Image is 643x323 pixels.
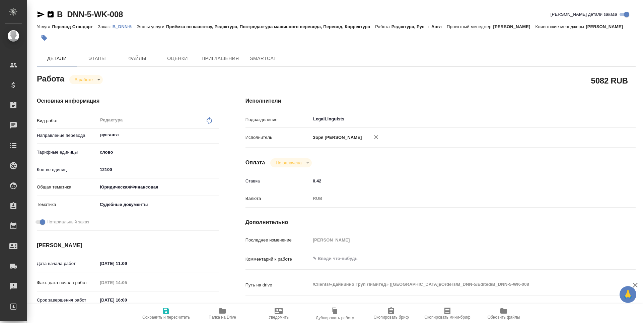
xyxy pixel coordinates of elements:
p: Последнее изменение [245,237,310,244]
p: Тарифные единицы [37,149,97,156]
span: Файлы [121,54,153,63]
span: Приглашения [202,54,239,63]
h4: Исполнители [245,97,636,105]
p: Работа [375,24,391,29]
p: Исполнитель [245,134,310,141]
button: Добавить тэг [37,31,52,45]
button: Скопировать ссылку [47,10,55,18]
p: Путь на drive [245,282,310,288]
p: Комментарий к работе [245,256,310,263]
p: Факт. дата начала работ [37,279,97,286]
span: Скопировать мини-бриф [424,315,470,320]
button: Скопировать мини-бриф [419,304,476,323]
p: Клиентские менеджеры [535,24,586,29]
button: Удалить исполнителя [369,130,383,145]
a: B_DNN-5-WK-008 [57,10,123,19]
span: SmartCat [247,54,279,63]
span: Уведомить [269,315,289,320]
span: Детали [41,54,73,63]
h4: [PERSON_NAME] [37,241,219,250]
p: Ставка [245,178,310,184]
p: Этапы услуги [137,24,166,29]
div: Судебные документы [97,199,219,210]
div: слово [97,147,219,158]
span: Оценки [161,54,194,63]
button: Обновить файлы [476,304,532,323]
h4: Дополнительно [245,218,636,226]
div: RUB [310,193,603,204]
h2: 5082 RUB [591,75,628,86]
p: [PERSON_NAME] [586,24,628,29]
div: Юридическая/Финансовая [97,181,219,193]
h4: Основная информация [37,97,219,105]
input: ✎ Введи что-нибудь [97,165,219,174]
p: Подразделение [245,116,310,123]
a: B_DNN-5 [113,23,137,29]
button: Папка на Drive [194,304,251,323]
span: Нотариальный заказ [47,219,89,225]
p: Проектный менеджер [447,24,493,29]
h2: Работа [37,72,64,84]
p: Дата начала работ [37,260,97,267]
p: Валюта [245,195,310,202]
p: Услуга [37,24,52,29]
button: Уведомить [251,304,307,323]
span: Этапы [81,54,113,63]
p: Редактура, Рус → Англ [391,24,447,29]
p: Зоря [PERSON_NAME] [310,134,362,141]
span: Дублировать работу [316,316,354,320]
input: Пустое поле [97,278,156,287]
button: Не оплачена [274,160,303,166]
span: Папка на Drive [209,315,236,320]
p: Заказ: [98,24,112,29]
input: ✎ Введи что-нибудь [310,176,603,186]
span: 🙏 [622,287,634,302]
textarea: /Clients/«Дайнинно Груп Лимитед» ([GEOGRAPHIC_DATA])/Orders/B_DNN-5/Edited/B_DNN-5-WK-008 [310,279,603,290]
p: [PERSON_NAME] [493,24,535,29]
span: [PERSON_NAME] детали заказа [551,11,617,18]
div: В работе [270,158,311,167]
p: Кол-во единиц [37,166,97,173]
button: В работе [73,77,95,83]
p: Направление перевода [37,132,97,139]
span: Сохранить и пересчитать [142,315,190,320]
input: ✎ Введи что-нибудь [97,295,156,305]
button: 🙏 [620,286,636,303]
p: Перевод Стандарт [52,24,98,29]
button: Open [599,118,601,120]
input: ✎ Введи что-нибудь [97,259,156,268]
button: Дублировать работу [307,304,363,323]
input: Пустое поле [310,235,603,245]
button: Скопировать бриф [363,304,419,323]
button: Open [215,134,216,136]
h4: Оплата [245,159,265,167]
p: Приёмка по качеству, Редактура, Постредактура машинного перевода, Перевод, Корректура [166,24,375,29]
div: В работе [69,75,103,84]
p: Срок завершения работ [37,297,97,304]
p: B_DNN-5 [113,24,137,29]
button: Сохранить и пересчитать [138,304,194,323]
span: Обновить файлы [488,315,520,320]
p: Тематика [37,201,97,208]
p: Вид работ [37,117,97,124]
p: Общая тематика [37,184,97,191]
span: Скопировать бриф [373,315,409,320]
button: Скопировать ссылку для ЯМессенджера [37,10,45,18]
